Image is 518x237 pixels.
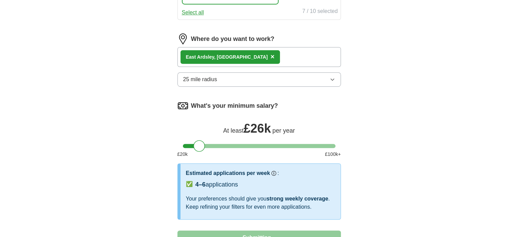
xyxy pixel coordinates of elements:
h3: : [278,169,279,177]
span: £ 26k [244,121,271,135]
label: What's your minimum salary? [191,101,278,110]
span: 25 mile radius [183,75,217,84]
img: salary.png [177,100,188,111]
h3: Estimated applications per week [186,169,270,177]
span: ✅ [186,180,193,188]
div: Your preferences should give you . Keep refining your filters for even more applications. [186,195,335,211]
label: Where do you want to work? [191,34,274,44]
span: strong weekly coverage [266,196,328,202]
span: At least [223,127,244,134]
span: 4–6 [195,181,206,188]
span: per year [272,127,295,134]
button: Select all [182,9,204,17]
span: × [270,53,274,60]
img: location.png [177,33,188,44]
button: × [270,52,274,62]
div: applications [195,180,238,189]
div: East Ardsley, [GEOGRAPHIC_DATA] [186,54,268,61]
div: 7 / 10 selected [302,7,338,17]
button: 25 mile radius [177,72,341,87]
span: £ 20 k [177,151,188,158]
